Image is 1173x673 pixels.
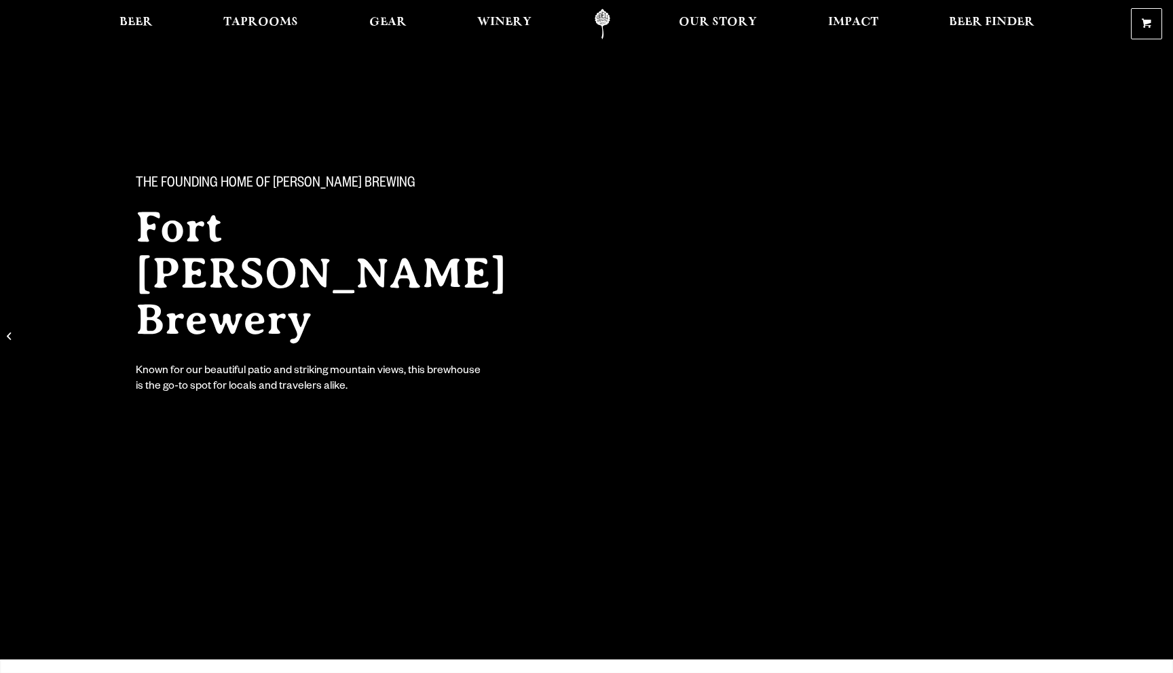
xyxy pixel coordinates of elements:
span: Taprooms [223,17,298,28]
a: Beer [111,9,162,39]
a: Taprooms [215,9,307,39]
span: Gear [369,17,407,28]
a: Beer Finder [940,9,1043,39]
span: Beer Finder [949,17,1035,28]
a: Odell Home [577,9,628,39]
a: Gear [360,9,415,39]
a: Impact [819,9,887,39]
div: Known for our beautiful patio and striking mountain views, this brewhouse is the go-to spot for l... [136,364,483,396]
a: Winery [468,9,540,39]
span: Our Story [679,17,757,28]
span: Impact [828,17,878,28]
span: The Founding Home of [PERSON_NAME] Brewing [136,176,415,193]
h2: Fort [PERSON_NAME] Brewery [136,204,559,343]
span: Winery [477,17,532,28]
a: Our Story [670,9,766,39]
span: Beer [119,17,153,28]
